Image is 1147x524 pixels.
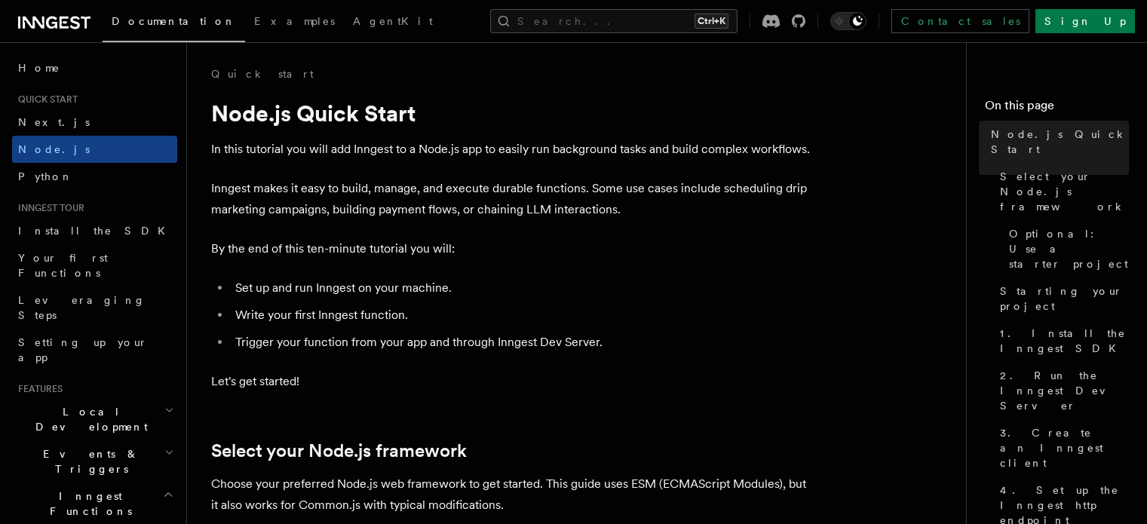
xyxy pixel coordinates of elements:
[12,217,177,244] a: Install the SDK
[12,202,84,214] span: Inngest tour
[12,109,177,136] a: Next.js
[1009,226,1129,271] span: Optional: Use a starter project
[353,15,433,27] span: AgentKit
[12,398,177,440] button: Local Development
[211,139,814,160] p: In this tutorial you will add Inngest to a Node.js app to easily run background tasks and build c...
[994,362,1129,419] a: 2. Run the Inngest Dev Server
[12,329,177,371] a: Setting up your app
[18,116,90,128] span: Next.js
[994,277,1129,320] a: Starting your project
[211,371,814,392] p: Let's get started!
[254,15,335,27] span: Examples
[18,225,174,237] span: Install the SDK
[12,489,163,519] span: Inngest Functions
[231,305,814,326] li: Write your first Inngest function.
[18,60,60,75] span: Home
[1000,169,1129,214] span: Select your Node.js framework
[211,66,314,81] a: Quick start
[1000,425,1129,470] span: 3. Create an Inngest client
[891,9,1029,33] a: Contact sales
[12,446,164,477] span: Events & Triggers
[985,121,1129,163] a: Node.js Quick Start
[1000,368,1129,413] span: 2. Run the Inngest Dev Server
[695,14,728,29] kbd: Ctrl+K
[830,12,866,30] button: Toggle dark mode
[12,163,177,190] a: Python
[1000,283,1129,314] span: Starting your project
[18,294,146,321] span: Leveraging Steps
[12,383,63,395] span: Features
[12,404,164,434] span: Local Development
[18,143,90,155] span: Node.js
[211,440,467,461] a: Select your Node.js framework
[18,336,148,363] span: Setting up your app
[490,9,738,33] button: Search...Ctrl+K
[1000,326,1129,356] span: 1. Install the Inngest SDK
[211,238,814,259] p: By the end of this ten-minute tutorial you will:
[18,170,73,182] span: Python
[12,136,177,163] a: Node.js
[211,473,814,516] p: Choose your preferred Node.js web framework to get started. This guide uses ESM (ECMAScript Modul...
[211,178,814,220] p: Inngest makes it easy to build, manage, and execute durable functions. Some use cases include sch...
[12,54,177,81] a: Home
[991,127,1129,157] span: Node.js Quick Start
[994,163,1129,220] a: Select your Node.js framework
[18,252,108,279] span: Your first Functions
[985,97,1129,121] h4: On this page
[1003,220,1129,277] a: Optional: Use a starter project
[231,277,814,299] li: Set up and run Inngest on your machine.
[994,320,1129,362] a: 1. Install the Inngest SDK
[994,419,1129,477] a: 3. Create an Inngest client
[344,5,442,41] a: AgentKit
[231,332,814,353] li: Trigger your function from your app and through Inngest Dev Server.
[12,287,177,329] a: Leveraging Steps
[245,5,344,41] a: Examples
[12,440,177,483] button: Events & Triggers
[211,100,814,127] h1: Node.js Quick Start
[1035,9,1135,33] a: Sign Up
[112,15,236,27] span: Documentation
[103,5,245,42] a: Documentation
[12,93,78,106] span: Quick start
[12,244,177,287] a: Your first Functions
